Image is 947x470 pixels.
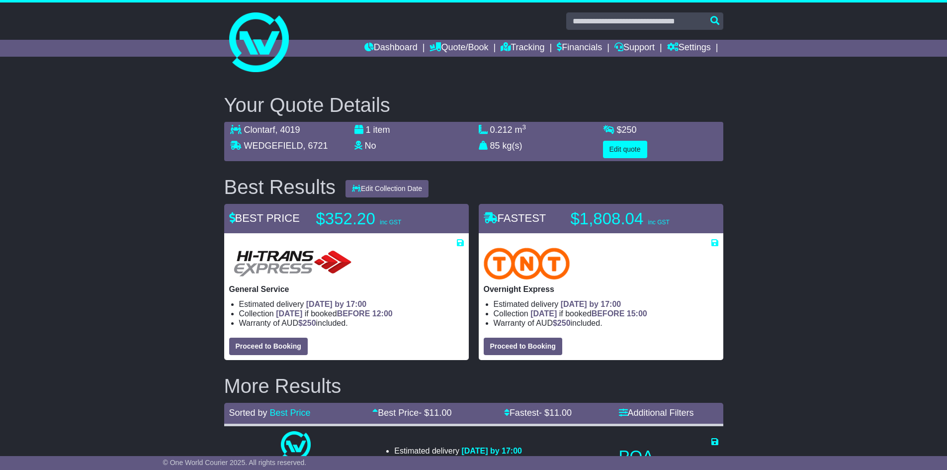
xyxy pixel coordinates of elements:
img: TNT Domestic: Overnight Express [484,248,570,280]
li: Collection [239,309,464,318]
span: FASTEST [484,212,546,224]
span: 11.00 [429,408,451,418]
li: Estimated delivery [239,299,464,309]
span: inc GST [648,219,669,226]
p: POA [619,447,718,467]
span: BEFORE [337,309,370,318]
span: BEST PRICE [229,212,300,224]
span: item [373,125,390,135]
span: 250 [303,319,316,327]
a: Settings [667,40,711,57]
span: $ [298,319,316,327]
a: Best Price [270,408,311,418]
a: Fastest- $11.00 [504,408,572,418]
span: 1 [366,125,371,135]
button: Proceed to Booking [229,338,308,355]
span: 0.212 [490,125,513,135]
span: , 6721 [303,141,328,151]
p: General Service [229,284,464,294]
span: 250 [557,319,571,327]
a: Support [614,40,655,57]
span: Sorted by [229,408,267,418]
a: Tracking [501,40,544,57]
span: $ [553,319,571,327]
p: $352.20 [316,209,440,229]
button: Edit quote [603,141,647,158]
span: No [365,141,376,151]
li: Estimated delivery [494,299,718,309]
button: Edit Collection Date [345,180,429,197]
span: inc GST [380,219,401,226]
img: One World Courier: Same Day Nationwide(quotes take 0.5-1 hour) [281,431,311,461]
li: Warranty of AUD included. [239,318,464,328]
a: Quote/Book [430,40,488,57]
span: Clontarf [244,125,275,135]
h2: Your Quote Details [224,94,723,116]
p: $1,808.04 [571,209,695,229]
span: , 4019 [275,125,300,135]
a: Additional Filters [619,408,694,418]
span: [DATE] by 17:00 [461,447,522,455]
span: 12:00 [372,309,393,318]
span: kg(s) [503,141,522,151]
a: Financials [557,40,602,57]
img: HiTrans: General Service [229,248,356,280]
li: Collection [394,456,522,465]
span: BEFORE [592,309,625,318]
span: if booked [276,309,392,318]
div: Best Results [219,176,341,198]
p: Overnight Express [484,284,718,294]
span: [DATE] [530,309,557,318]
span: [DATE] by 17:00 [561,300,621,308]
span: m [515,125,526,135]
span: if booked [530,309,647,318]
span: 85 [490,141,500,151]
span: $ [617,125,637,135]
span: [DATE] by 17:00 [306,300,367,308]
li: Collection [494,309,718,318]
span: 11.00 [549,408,572,418]
span: 15:00 [627,309,647,318]
span: - $ [419,408,451,418]
button: Proceed to Booking [484,338,562,355]
sup: 3 [522,123,526,131]
span: - $ [539,408,572,418]
span: 250 [622,125,637,135]
h2: More Results [224,375,723,397]
a: Dashboard [364,40,418,57]
li: Estimated delivery [394,446,522,456]
span: WEDGEFIELD [244,141,303,151]
a: Best Price- $11.00 [372,408,451,418]
span: [DATE] [276,309,302,318]
span: © One World Courier 2025. All rights reserved. [163,459,307,467]
li: Warranty of AUD included. [494,318,718,328]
